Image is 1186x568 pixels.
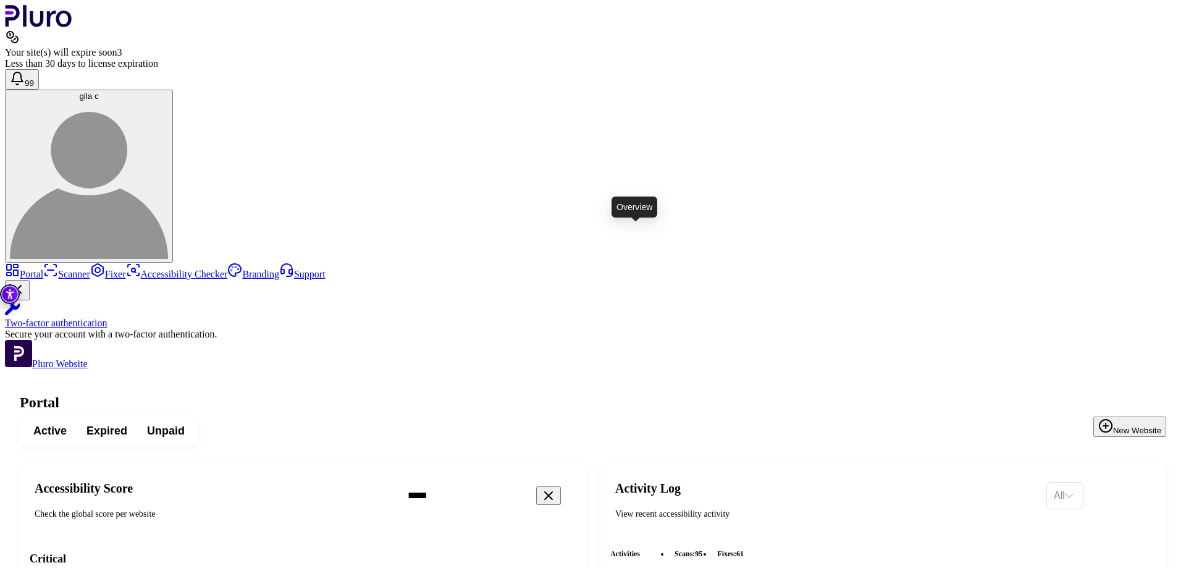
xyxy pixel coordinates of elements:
[10,101,168,259] img: gila c
[612,197,657,218] div: Overview
[126,269,228,279] a: Accessibility Checker
[695,549,702,558] span: 95
[35,508,388,520] div: Check the global score per website
[30,551,576,566] h3: Critical
[35,481,388,496] h2: Accessibility Score
[79,91,98,101] span: gila c
[398,483,610,509] input: Search
[712,548,749,560] li: fixes :
[5,47,1181,58] div: Your site(s) will expire soon
[5,280,30,300] button: Close Two-factor authentication notification
[5,263,1181,370] aside: Sidebar menu
[90,269,126,279] a: Fixer
[20,394,1166,411] h1: Portal
[1046,482,1083,509] div: Set sorting
[86,423,127,438] span: Expired
[5,300,1181,329] a: Two-factor authentication
[117,47,122,57] span: 3
[536,486,561,505] button: Clear search field
[227,269,279,279] a: Branding
[670,548,707,560] li: scans :
[77,420,137,442] button: Expired
[5,90,173,263] button: gila cgila c
[5,318,1181,329] div: Two-factor authentication
[1093,417,1166,437] button: New Website
[615,481,1037,496] h2: Activity Log
[5,69,39,90] button: Open notifications, you have 127 new notifications
[43,269,90,279] a: Scanner
[5,269,43,279] a: Portal
[147,423,185,438] span: Unpaid
[279,269,326,279] a: Support
[33,423,67,438] span: Active
[137,420,195,442] button: Unpaid
[610,540,1156,567] div: Activities
[615,508,1037,520] div: View recent accessibility activity
[5,58,1181,69] div: Less than 30 days to license expiration
[23,420,77,442] button: Active
[736,549,744,558] span: 61
[5,329,1181,340] div: Secure your account with a two-factor authentication.
[25,78,34,88] span: 99
[5,358,88,369] a: Open Pluro Website
[5,19,72,29] a: Logo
